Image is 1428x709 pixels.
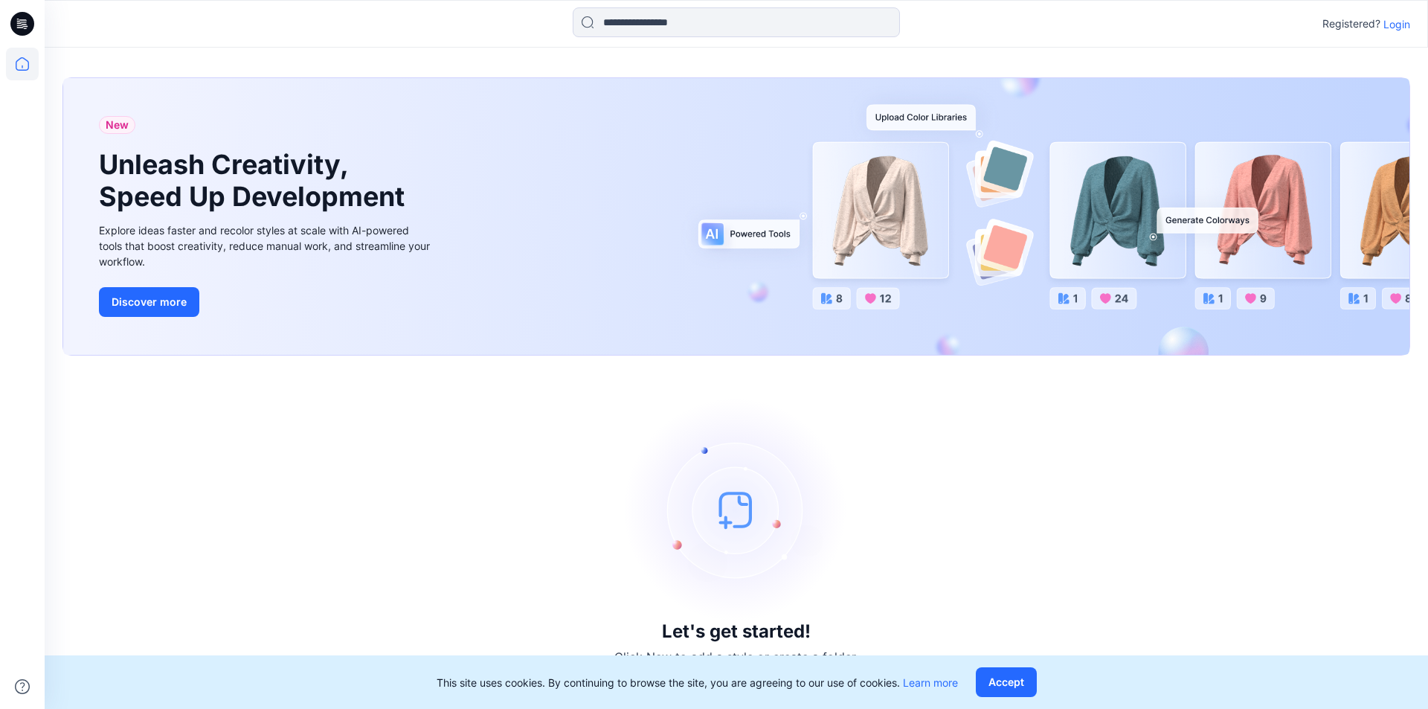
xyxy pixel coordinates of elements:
h3: Let's get started! [662,621,811,642]
h1: Unleash Creativity, Speed Up Development [99,149,411,213]
button: Accept [976,667,1037,697]
p: This site uses cookies. By continuing to browse the site, you are agreeing to our use of cookies. [437,675,958,690]
a: Discover more [99,287,434,317]
a: Learn more [903,676,958,689]
p: Registered? [1322,15,1380,33]
span: New [106,116,129,134]
div: Explore ideas faster and recolor styles at scale with AI-powered tools that boost creativity, red... [99,222,434,269]
button: Discover more [99,287,199,317]
p: Click New to add a style or create a folder. [614,648,858,666]
p: Login [1383,16,1410,32]
img: empty-state-image.svg [625,398,848,621]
